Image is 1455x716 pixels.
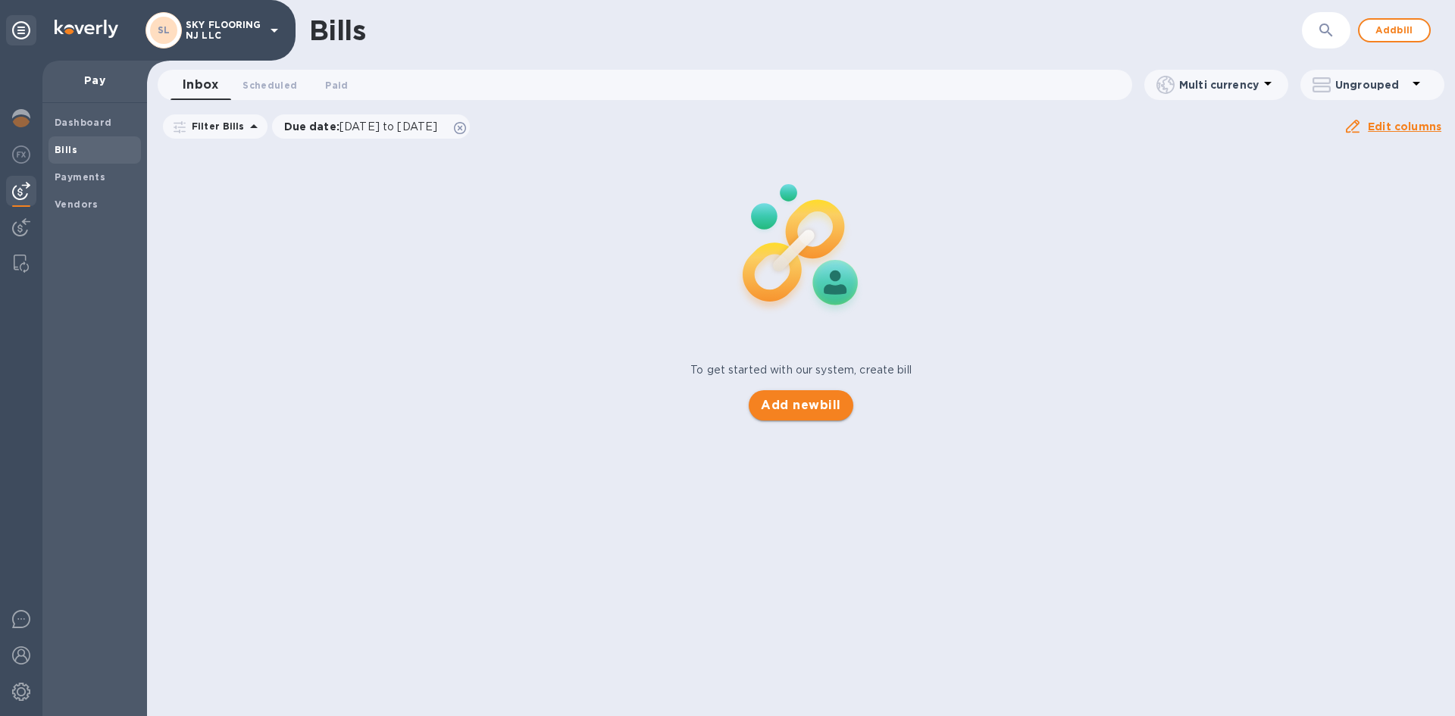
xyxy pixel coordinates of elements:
p: Multi currency [1179,77,1259,92]
span: Add bill [1372,21,1417,39]
h1: Bills [309,14,365,46]
span: [DATE] to [DATE] [339,120,437,133]
div: Due date:[DATE] to [DATE] [272,114,471,139]
span: Add new bill [761,396,840,414]
b: Bills [55,144,77,155]
p: Pay [55,73,135,88]
button: Add newbill [749,390,853,421]
b: SL [158,24,171,36]
p: SKY FLOORING NJ LLC [186,20,261,41]
p: Filter Bills [186,120,245,133]
span: Paid [325,77,348,93]
p: Due date : [284,119,446,134]
button: Addbill [1358,18,1431,42]
u: Edit columns [1368,120,1441,133]
b: Dashboard [55,117,112,128]
b: Payments [55,171,105,183]
span: Scheduled [242,77,297,93]
div: Unpin categories [6,15,36,45]
img: Foreign exchange [12,145,30,164]
img: Logo [55,20,118,38]
p: To get started with our system, create bill [690,362,912,378]
span: Inbox [183,74,218,95]
b: Vendors [55,199,99,210]
p: Ungrouped [1335,77,1407,92]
